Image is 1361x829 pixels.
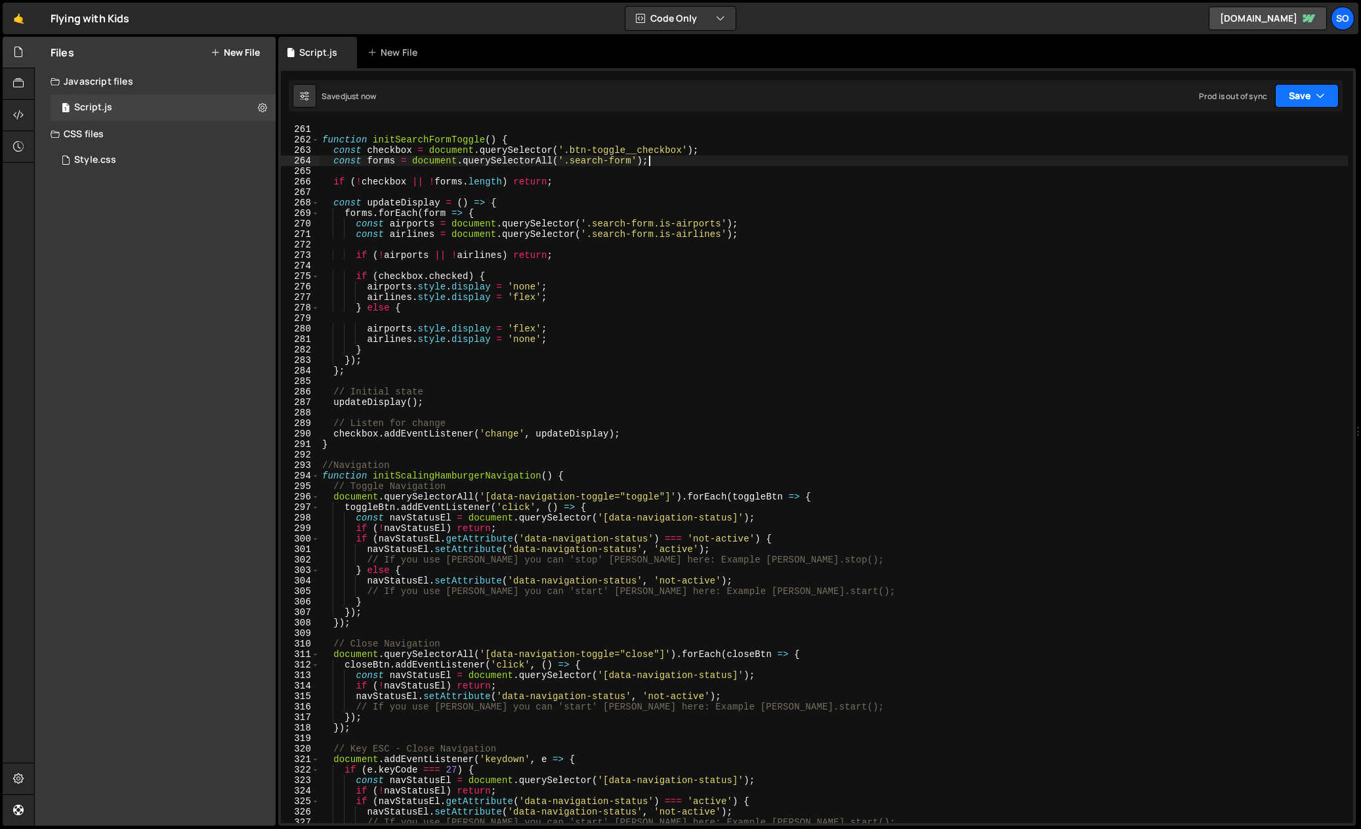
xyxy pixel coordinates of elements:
[281,135,320,145] div: 262
[367,46,423,59] div: New File
[281,366,320,376] div: 284
[281,723,320,733] div: 318
[62,104,70,114] span: 1
[281,166,320,177] div: 265
[281,765,320,775] div: 322
[281,523,320,534] div: 299
[281,460,320,471] div: 293
[281,240,320,250] div: 272
[281,334,320,345] div: 281
[322,91,376,102] div: Saved
[281,681,320,691] div: 314
[281,345,320,355] div: 282
[281,817,320,828] div: 327
[281,586,320,597] div: 305
[281,282,320,292] div: 276
[281,786,320,796] div: 324
[281,660,320,670] div: 312
[281,513,320,523] div: 298
[74,154,116,166] div: Style.css
[281,429,320,439] div: 290
[281,618,320,628] div: 308
[281,807,320,817] div: 326
[281,418,320,429] div: 289
[281,313,320,324] div: 279
[281,324,320,334] div: 280
[281,502,320,513] div: 297
[281,408,320,418] div: 288
[281,208,320,219] div: 269
[281,775,320,786] div: 323
[281,198,320,208] div: 268
[51,11,130,26] div: Flying with Kids
[625,7,736,30] button: Code Only
[281,397,320,408] div: 287
[51,45,74,60] h2: Files
[281,565,320,576] div: 303
[281,733,320,744] div: 319
[51,95,276,121] div: 15869/42324.js
[211,47,260,58] button: New File
[281,376,320,387] div: 285
[281,670,320,681] div: 313
[281,649,320,660] div: 311
[281,292,320,303] div: 277
[281,702,320,712] div: 316
[281,219,320,229] div: 270
[1209,7,1327,30] a: [DOMAIN_NAME]
[281,492,320,502] div: 296
[281,534,320,544] div: 300
[281,796,320,807] div: 325
[281,597,320,607] div: 306
[345,91,376,102] div: just now
[281,639,320,649] div: 310
[281,544,320,555] div: 301
[281,439,320,450] div: 291
[281,124,320,135] div: 261
[281,481,320,492] div: 295
[281,271,320,282] div: 275
[281,229,320,240] div: 271
[281,628,320,639] div: 309
[3,3,35,34] a: 🤙
[1331,7,1354,30] a: SO
[281,712,320,723] div: 317
[281,156,320,166] div: 264
[281,450,320,460] div: 292
[281,250,320,261] div: 273
[299,46,337,59] div: Script.js
[35,68,276,95] div: Javascript files
[35,121,276,147] div: CSS files
[51,147,276,173] div: 15869/43637.css
[281,261,320,271] div: 274
[281,177,320,187] div: 266
[1275,84,1339,108] button: Save
[74,102,112,114] div: Script.js
[281,355,320,366] div: 283
[281,754,320,765] div: 321
[281,691,320,702] div: 315
[281,555,320,565] div: 302
[281,187,320,198] div: 267
[281,387,320,397] div: 286
[281,303,320,313] div: 278
[281,471,320,481] div: 294
[281,744,320,754] div: 320
[1199,91,1267,102] div: Prod is out of sync
[281,576,320,586] div: 304
[281,145,320,156] div: 263
[281,607,320,618] div: 307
